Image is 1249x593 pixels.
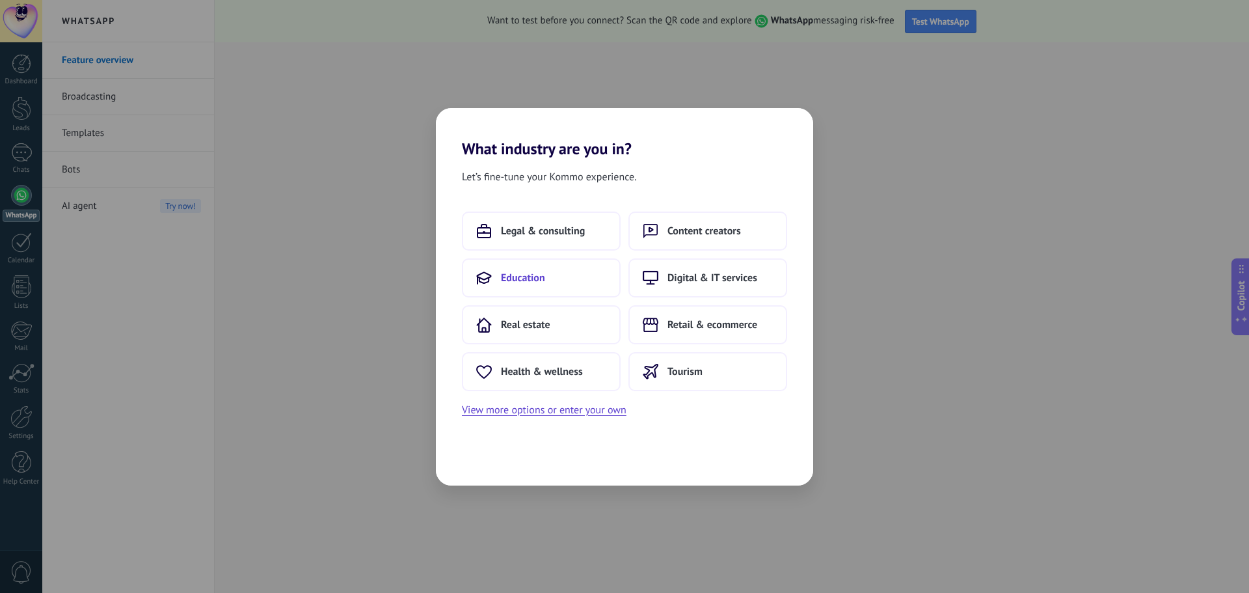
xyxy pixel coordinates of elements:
button: View more options or enter your own [462,402,626,419]
span: Real estate [501,318,550,331]
span: Let’s fine-tune your Kommo experience. [462,169,637,186]
span: Retail & ecommerce [667,318,757,331]
button: Tourism [628,352,787,391]
span: Content creators [667,225,741,238]
button: Content creators [628,212,787,251]
span: Digital & IT services [667,271,757,284]
span: Tourism [667,365,703,378]
button: Digital & IT services [628,258,787,297]
h2: What industry are you in? [436,108,813,158]
button: Retail & ecommerce [628,305,787,344]
span: Education [501,271,545,284]
span: Health & wellness [501,365,583,378]
button: Education [462,258,621,297]
button: Legal & consulting [462,212,621,251]
span: Legal & consulting [501,225,585,238]
button: Health & wellness [462,352,621,391]
button: Real estate [462,305,621,344]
